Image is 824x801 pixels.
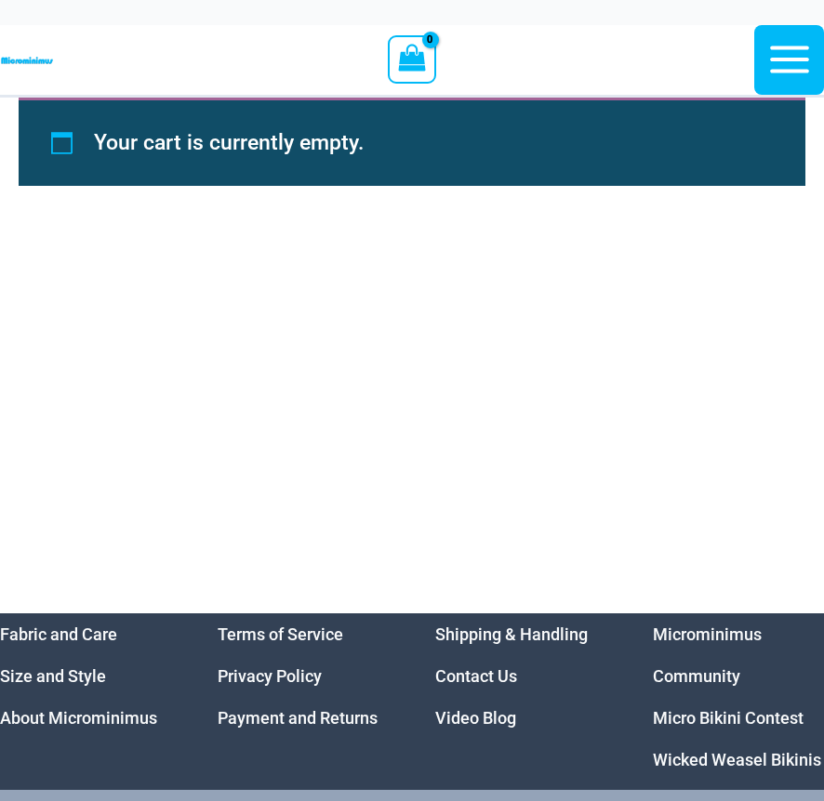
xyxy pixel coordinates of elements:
[435,613,606,739] nav: Menu
[435,708,516,728] a: Video Blog
[653,613,824,781] aside: Footer Widget 4
[388,35,435,84] a: View Shopping Cart, empty
[218,613,389,739] nav: Menu
[435,613,606,739] aside: Footer Widget 3
[435,624,588,644] a: Shipping & Handling
[653,624,762,686] a: Microminimus Community
[218,624,343,644] a: Terms of Service
[653,750,821,769] a: Wicked Weasel Bikinis
[653,708,804,728] a: Micro Bikini Contest
[218,613,389,739] aside: Footer Widget 2
[19,98,805,186] div: Your cart is currently empty.
[218,666,322,686] a: Privacy Policy
[218,708,378,728] a: Payment and Returns
[653,613,824,781] nav: Menu
[435,666,517,686] a: Contact Us
[19,230,239,282] a: Return to shop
